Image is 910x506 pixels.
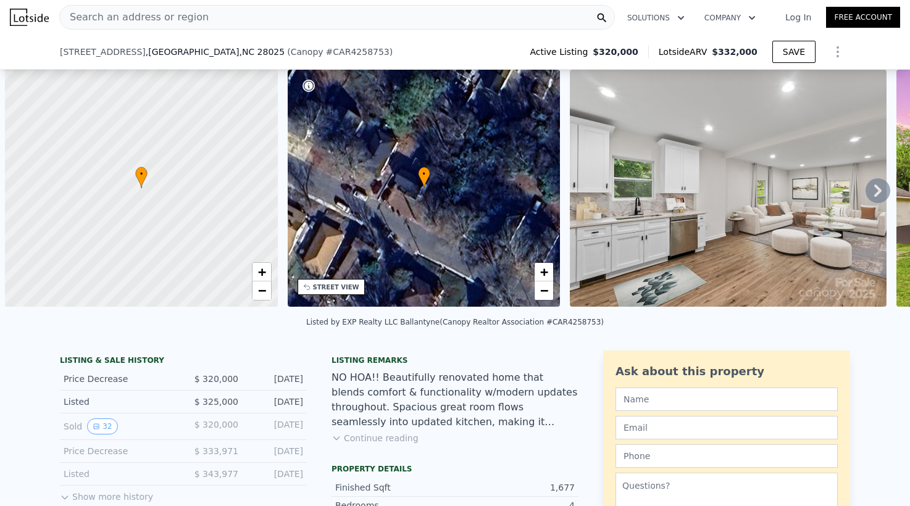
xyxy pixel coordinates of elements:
[530,46,593,58] span: Active Listing
[770,11,826,23] a: Log In
[194,397,238,407] span: $ 325,000
[332,355,578,365] div: Listing remarks
[335,481,455,494] div: Finished Sqft
[306,318,604,326] div: Listed by EXP Realty LLC Ballantyne (Canopy Realtor Association #CAR4258753)
[617,7,695,29] button: Solutions
[695,7,766,29] button: Company
[570,70,887,307] img: Sale: 141853608 Parcel: 85203838
[60,10,209,25] span: Search an address or region
[60,486,153,503] button: Show more history
[239,47,285,57] span: , NC 28025
[146,46,285,58] span: , [GEOGRAPHIC_DATA]
[248,445,303,457] div: [DATE]
[64,396,173,408] div: Listed
[64,468,173,480] div: Listed
[87,418,117,434] button: View historical data
[540,264,548,280] span: +
[291,47,324,57] span: Canopy
[194,374,238,384] span: $ 320,000
[616,388,838,411] input: Name
[64,418,173,434] div: Sold
[332,370,578,429] div: NO HOA!! Beautifully renovated home that blends comfort & functionality w/modern updates througho...
[248,468,303,480] div: [DATE]
[248,373,303,385] div: [DATE]
[194,420,238,429] span: $ 320,000
[194,446,238,456] span: $ 333,971
[616,416,838,439] input: Email
[253,281,271,300] a: Zoom out
[826,7,900,28] a: Free Account
[535,281,553,300] a: Zoom out
[253,263,271,281] a: Zoom in
[418,168,430,180] span: •
[535,263,553,281] a: Zoom in
[64,445,173,457] div: Price Decrease
[332,464,578,474] div: Property details
[257,283,265,298] span: −
[825,39,850,64] button: Show Options
[659,46,712,58] span: Lotside ARV
[332,432,419,444] button: Continue reading
[248,418,303,434] div: [DATE]
[326,47,390,57] span: # CAR4258753
[616,363,838,380] div: Ask about this property
[540,283,548,298] span: −
[135,167,148,188] div: •
[60,355,307,368] div: LISTING & SALE HISTORY
[712,47,758,57] span: $332,000
[135,168,148,180] span: •
[257,264,265,280] span: +
[64,373,173,385] div: Price Decrease
[418,167,430,188] div: •
[287,46,393,58] div: ( )
[248,396,303,408] div: [DATE]
[772,41,816,63] button: SAVE
[194,469,238,479] span: $ 343,977
[455,481,575,494] div: 1,677
[313,283,359,292] div: STREET VIEW
[60,46,146,58] span: [STREET_ADDRESS]
[616,444,838,468] input: Phone
[593,46,638,58] span: $320,000
[10,9,49,26] img: Lotside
